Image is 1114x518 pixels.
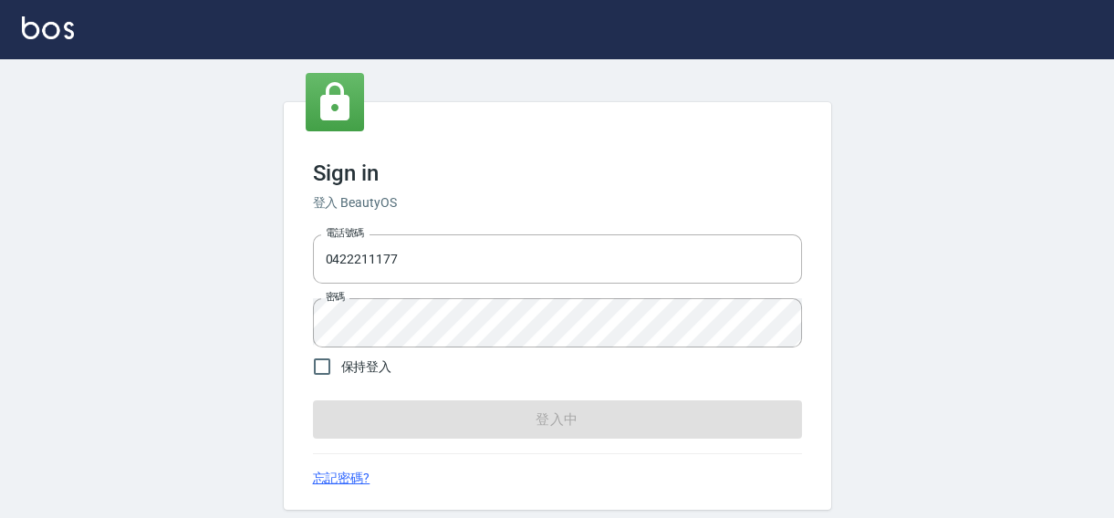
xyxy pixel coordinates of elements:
label: 電話號碼 [326,226,364,240]
h6: 登入 BeautyOS [313,193,802,212]
h3: Sign in [313,161,802,186]
img: Logo [22,16,74,39]
span: 保持登入 [341,357,392,377]
label: 密碼 [326,290,345,304]
a: 忘記密碼? [313,469,370,488]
